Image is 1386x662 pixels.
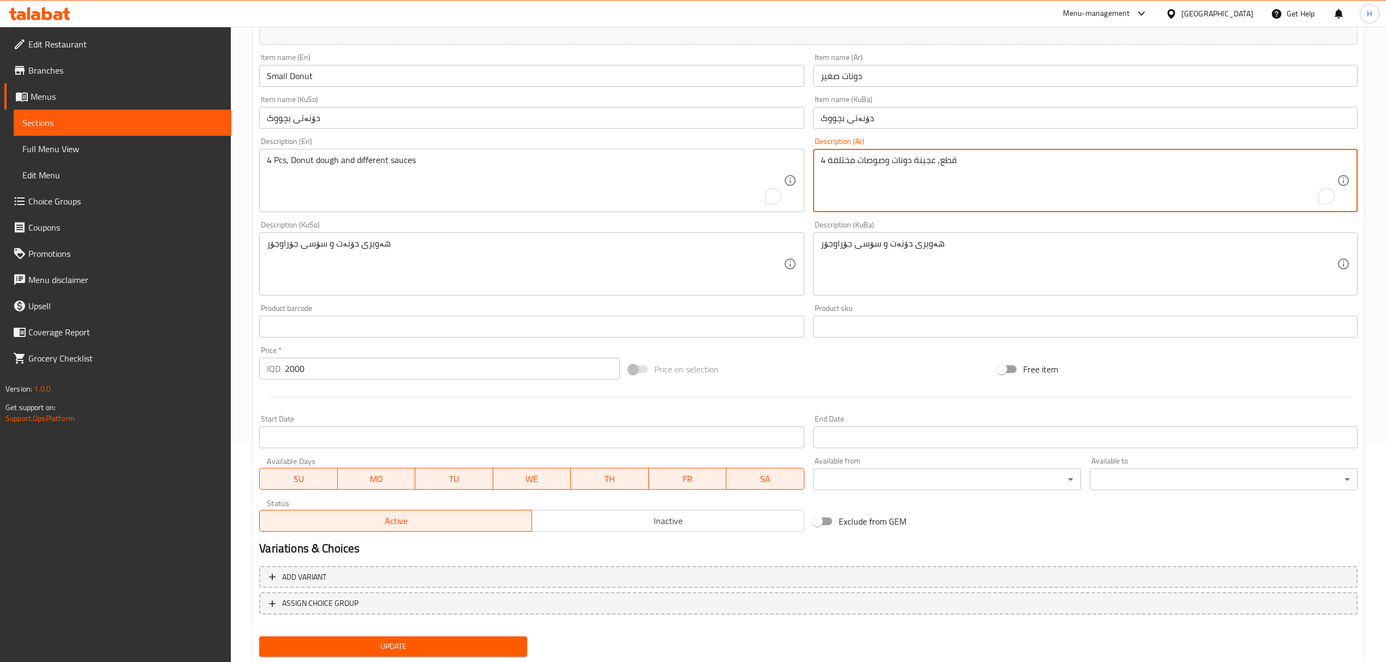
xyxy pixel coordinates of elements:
[1181,8,1253,20] div: [GEOGRAPHIC_DATA]
[268,640,518,653] span: Update
[839,515,906,528] span: Exclude from GEM
[338,468,416,490] button: MO
[4,57,231,83] a: Branches
[731,471,800,487] span: SA
[420,471,489,487] span: TU
[4,31,231,57] a: Edit Restaurant
[1063,7,1130,20] div: Menu-management
[821,155,1337,207] textarea: To enrich screen reader interactions, please activate Accessibility in Grammarly extension settings
[259,107,804,129] input: Enter name KuSo
[813,316,1358,338] input: Please enter product sku
[28,352,223,365] span: Grocery Checklist
[14,162,231,188] a: Edit Menu
[5,400,56,414] span: Get support on:
[415,468,493,490] button: TU
[5,411,75,425] a: Support.OpsPlatform
[14,110,231,136] a: Sections
[267,155,783,207] textarea: To enrich screen reader interactions, please activate Accessibility in Grammarly extension settings
[4,83,231,110] a: Menus
[1367,8,1372,20] span: H
[28,247,223,260] span: Promotions
[498,471,567,487] span: WE
[342,471,411,487] span: MO
[267,238,783,290] textarea: هەویری دۆنەت و سۆسی جۆراوجۆر
[813,468,1081,490] div: ​
[259,510,532,532] button: Active
[4,267,231,293] a: Menu disclaimer
[259,566,1358,588] button: Add variant
[28,64,223,77] span: Branches
[259,316,804,338] input: Please enter product barcode
[813,65,1358,87] input: Enter name Ar
[5,382,32,396] span: Version:
[28,38,223,51] span: Edit Restaurant
[22,142,223,155] span: Full Menu View
[31,90,223,103] span: Menus
[536,513,800,529] span: Inactive
[22,116,223,129] span: Sections
[1023,363,1058,376] span: Free item
[259,636,527,657] button: Update
[282,570,326,584] span: Add variant
[282,597,359,610] span: ASSIGN CHOICE GROUP
[726,468,804,490] button: SA
[4,345,231,371] a: Grocery Checklist
[4,319,231,345] a: Coverage Report
[4,240,231,267] a: Promotions
[34,382,51,396] span: 1.0.0
[813,107,1358,129] input: Enter name KuBa
[1090,468,1358,490] div: ​
[264,471,333,487] span: SU
[653,471,722,487] span: FR
[28,195,223,208] span: Choice Groups
[28,221,223,234] span: Coupons
[28,299,223,312] span: Upsell
[649,468,727,490] button: FR
[531,510,804,532] button: Inactive
[493,468,571,490] button: WE
[28,326,223,339] span: Coverage Report
[654,363,719,376] span: Price on selection
[14,136,231,162] a: Full Menu View
[4,214,231,240] a: Coupons
[259,540,1358,557] h2: Variations & Choices
[259,65,804,87] input: Enter name En
[575,471,644,487] span: TH
[571,468,649,490] button: TH
[267,362,280,375] p: IQD
[28,273,223,286] span: Menu disclaimer
[4,188,231,214] a: Choice Groups
[259,592,1358,615] button: ASSIGN CHOICE GROUP
[259,468,337,490] button: SU
[264,513,528,529] span: Active
[22,168,223,182] span: Edit Menu
[821,238,1337,290] textarea: هەویری دۆنەت و سۆسی جۆراوجۆر
[285,358,619,380] input: Please enter price
[4,293,231,319] a: Upsell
